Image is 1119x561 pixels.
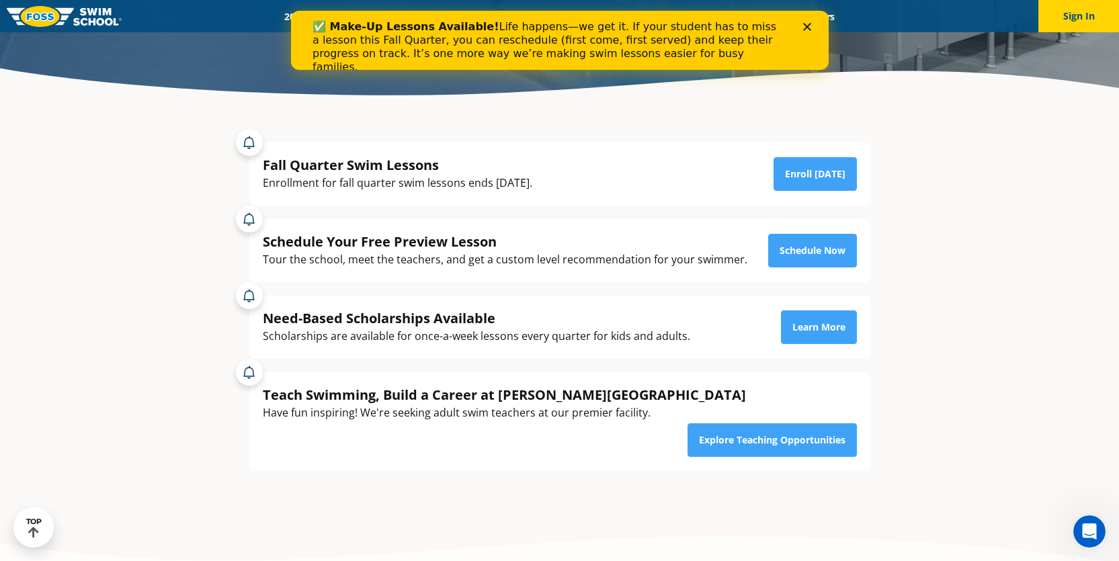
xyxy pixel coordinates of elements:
iframe: Intercom live chat [1073,515,1106,548]
div: Schedule Your Free Preview Lesson [263,232,747,251]
a: Enroll [DATE] [774,157,857,191]
div: Fall Quarter Swim Lessons [263,156,532,174]
a: Swim Path® Program [413,10,531,23]
div: Close [512,12,526,20]
a: Careers [790,10,846,23]
a: Swim Like [PERSON_NAME] [606,10,749,23]
img: FOSS Swim School Logo [7,6,122,27]
iframe: Intercom live chat banner [291,11,829,70]
a: Explore Teaching Opportunities [688,423,857,457]
a: Learn More [781,310,857,344]
a: Schedule Now [768,234,857,267]
div: Enrollment for fall quarter swim lessons ends [DATE]. [263,174,532,192]
div: TOP [26,517,42,538]
div: Teach Swimming, Build a Career at [PERSON_NAME][GEOGRAPHIC_DATA] [263,386,746,404]
div: Scholarships are available for once-a-week lessons every quarter for kids and adults. [263,327,690,345]
a: Schools [357,10,413,23]
div: Have fun inspiring! We're seeking adult swim teachers at our premier facility. [263,404,746,422]
a: About FOSS [531,10,606,23]
b: ✅ Make-Up Lessons Available! [22,9,208,22]
a: Blog [748,10,790,23]
div: Tour the school, meet the teachers, and get a custom level recommendation for your swimmer. [263,251,747,269]
div: Need-Based Scholarships Available [263,309,690,327]
a: 2025 Calendar [273,10,357,23]
div: Life happens—we get it. If your student has to miss a lesson this Fall Quarter, you can reschedul... [22,9,495,63]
